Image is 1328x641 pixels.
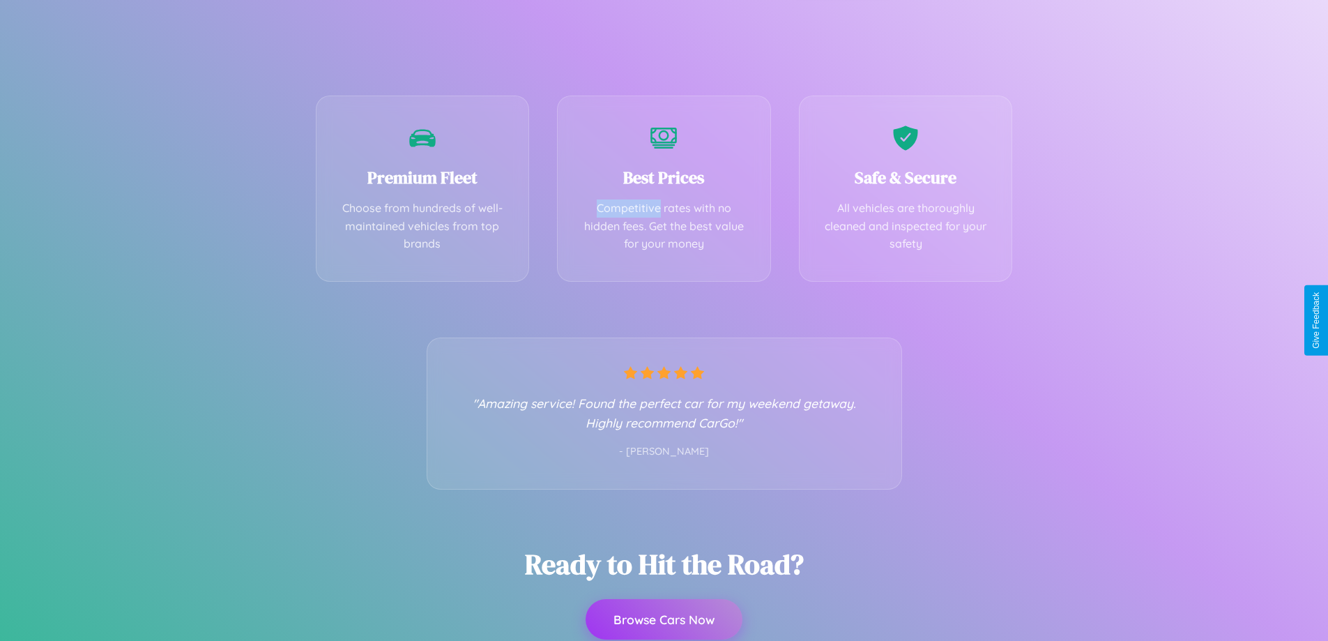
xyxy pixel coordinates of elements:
h3: Premium Fleet [337,166,508,189]
p: - [PERSON_NAME] [455,443,873,461]
p: All vehicles are thoroughly cleaned and inspected for your safety [821,199,991,253]
p: Choose from hundreds of well-maintained vehicles from top brands [337,199,508,253]
p: "Amazing service! Found the perfect car for my weekend getaway. Highly recommend CarGo!" [455,393,873,432]
h3: Safe & Secure [821,166,991,189]
button: Browse Cars Now [586,599,742,640]
div: Give Feedback [1311,292,1321,349]
h2: Ready to Hit the Road? [525,545,804,583]
p: Competitive rates with no hidden fees. Get the best value for your money [579,199,749,253]
h3: Best Prices [579,166,749,189]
